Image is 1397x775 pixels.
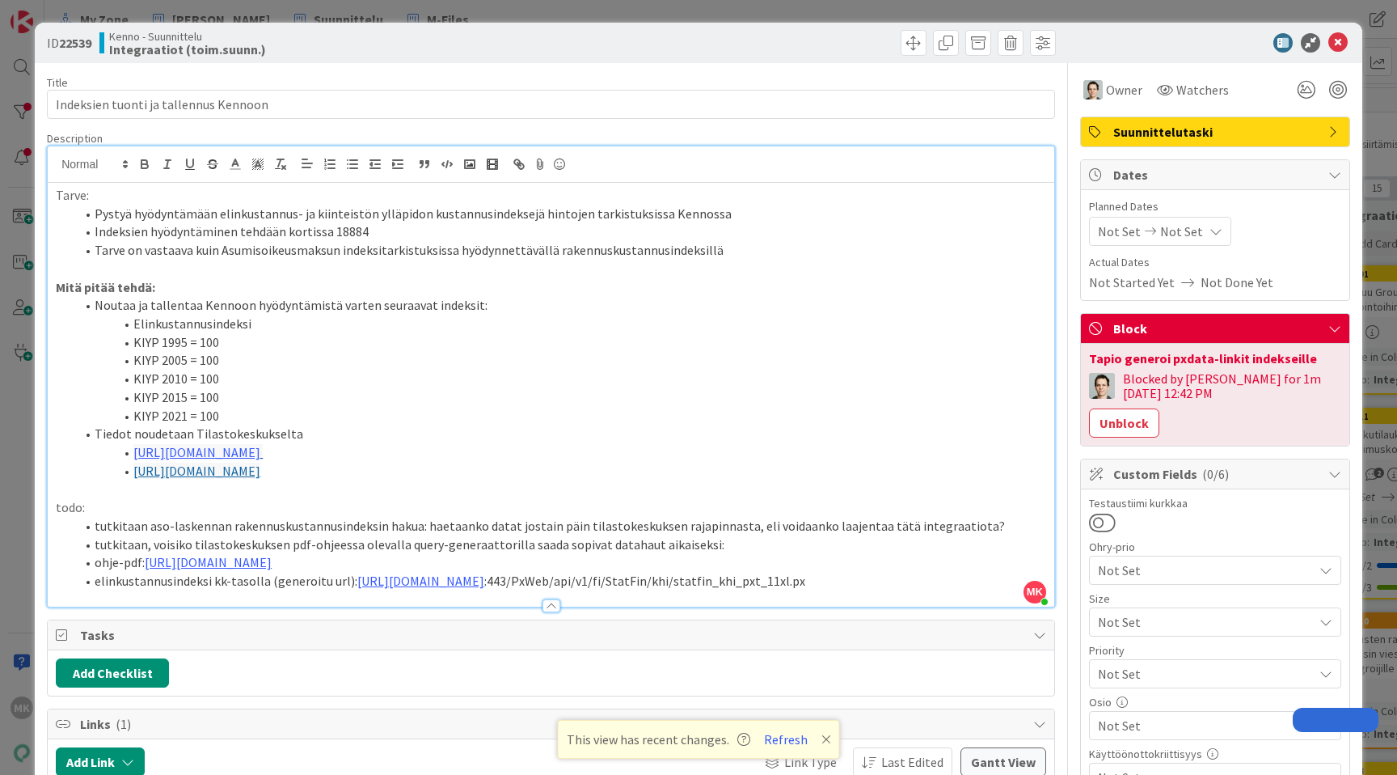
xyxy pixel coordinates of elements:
li: KIYP 2010 = 100 [75,370,1046,388]
span: ( 0/6 ) [1202,466,1229,482]
button: Add Checklist [56,659,169,688]
span: Not Set [1098,611,1305,633]
div: Blocked by [PERSON_NAME] for 1m [DATE] 12:42 PM [1123,371,1341,400]
div: Size [1089,593,1341,604]
b: 22539 [59,35,91,51]
p: Tarve: [56,186,1046,205]
button: Refresh [758,729,813,750]
div: Käyttöönottokriittisyys [1089,748,1341,760]
a: [URL][DOMAIN_NAME] [133,463,260,479]
li: Tiedot noudetaan Tilastokeskukselta [75,425,1046,443]
div: Tapio generoi pxdata-linkit indekseille [1089,352,1341,365]
span: Tasks [80,625,1025,645]
li: elinkustannusindeksi kk-tasolla (generoitu url): :443/PxWeb/api/v1/fi/StatFin/khi/statfin_khi_pxt... [75,572,1046,591]
a: [URL][DOMAIN_NAME] [133,444,260,460]
span: Custom Fields [1113,464,1320,484]
span: Owner [1106,80,1142,100]
span: ( 1 ) [116,716,131,732]
a: [URL][DOMAIN_NAME] [145,554,272,570]
span: Links [80,714,1025,734]
li: tutkitaan, voisiko tilastokeskuksen pdf-ohjeessa olevalla query-generaattorilla saada sopivat dat... [75,536,1046,554]
span: Watchers [1176,80,1229,100]
li: ohje-pdf: [75,553,1046,572]
span: This view has recent changes. [567,730,750,749]
span: Not Done Yet [1201,273,1273,292]
span: Dates [1113,165,1320,184]
div: Testaustiimi kurkkaa [1089,498,1341,509]
li: KIYP 2005 = 100 [75,351,1046,370]
div: Osio [1089,697,1341,708]
b: Integraatiot (toim.suunn.) [109,43,266,56]
span: Block [1113,319,1320,338]
span: Last Edited [881,752,943,772]
p: todo: [56,498,1046,517]
label: Title [47,75,68,90]
span: Link Type [784,752,837,772]
span: Not Set [1098,663,1305,685]
span: Not Set [1098,716,1313,735]
li: tutkitaan aso-laskennan rakennuskustannusindeksin hakua: haetaanko datat jostain päin tilastokesk... [75,517,1046,536]
span: Not Set [1098,222,1141,241]
li: Tarve on vastaava kuin Asumisoikeusmaksun indeksitarkistuksissa hyödynnettävällä rakennuskustannu... [75,241,1046,260]
button: Unblock [1089,409,1159,438]
strong: Mitä pitää tehdä: [56,279,155,295]
span: MK [1023,581,1046,603]
span: Actual Dates [1089,254,1341,271]
span: Kenno - Suunnittelu [109,30,266,43]
li: KIYP 1995 = 100 [75,333,1046,352]
img: TT [1083,80,1103,100]
li: Noutaa ja tallentaa Kennoon hyödyntämistä varten seuraavat indeksit: [75,296,1046,315]
input: type card name here... [47,90,1055,119]
li: Indeksien hyödyntäminen tehdään kortissa 18884 [75,222,1046,241]
span: Planned Dates [1089,198,1341,215]
span: Not Set [1098,559,1305,582]
a: [URL][DOMAIN_NAME] [357,573,484,589]
span: Suunnittelutaski [1113,122,1320,142]
img: TT [1089,373,1115,399]
span: ID [47,33,91,53]
div: Priority [1089,645,1341,656]
span: Not Started Yet [1089,273,1175,292]
li: Pystyä hyödyntämään elinkustannus- ja kiinteistön ylläpidon kustannusindeksejä hintojen tarkistuk... [75,205,1046,223]
li: Elinkustannusindeksi [75,315,1046,333]
span: Description [47,131,103,146]
li: KIYP 2015 = 100 [75,388,1046,407]
span: Not Set [1160,222,1203,241]
div: Ohry-prio [1089,541,1341,553]
li: KIYP 2021 = 100 [75,407,1046,426]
